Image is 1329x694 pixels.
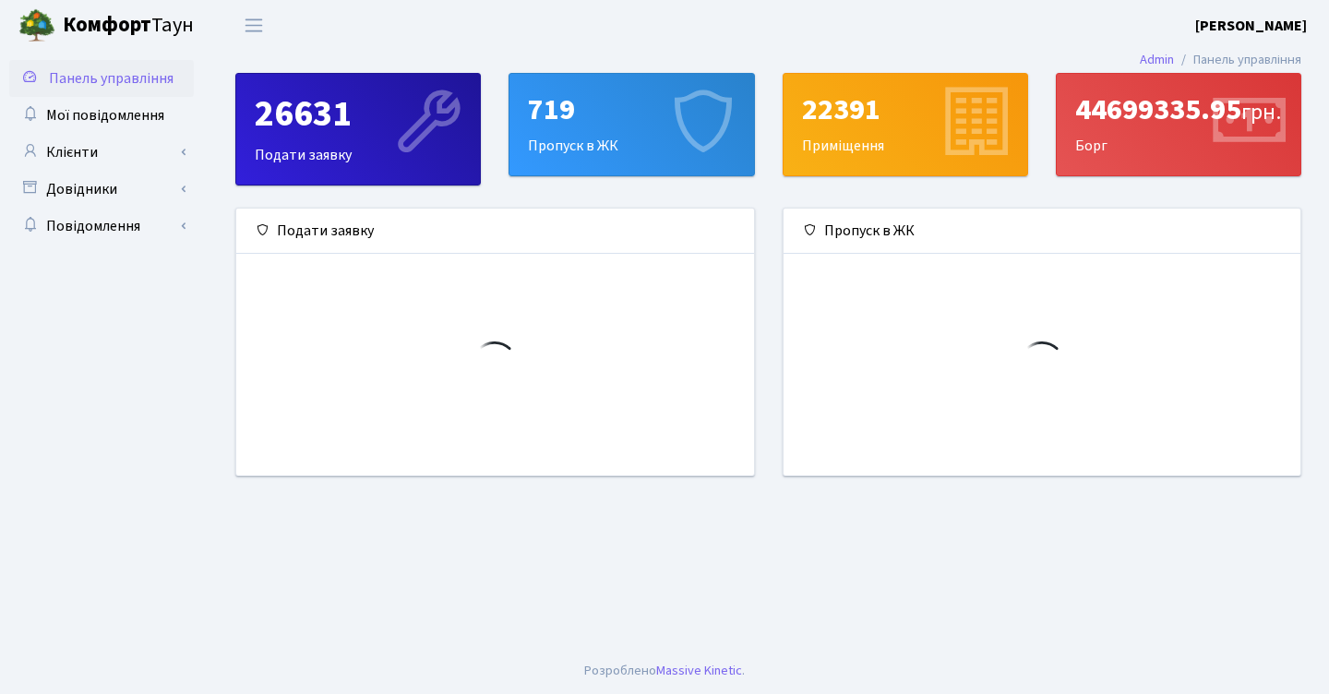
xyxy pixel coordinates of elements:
[1057,74,1300,175] div: Борг
[9,171,194,208] a: Довідники
[235,73,481,185] a: 26631Подати заявку
[63,10,151,40] b: Комфорт
[1174,50,1301,70] li: Панель управління
[236,209,754,254] div: Подати заявку
[236,74,480,185] div: Подати заявку
[9,60,194,97] a: Панель управління
[1195,16,1307,36] b: [PERSON_NAME]
[9,97,194,134] a: Мої повідомлення
[49,68,174,89] span: Панель управління
[18,7,55,44] img: logo.png
[802,92,1009,127] div: 22391
[528,92,735,127] div: 719
[46,105,164,126] span: Мої повідомлення
[784,209,1301,254] div: Пропуск в ЖК
[1140,50,1174,69] a: Admin
[509,74,753,175] div: Пропуск в ЖК
[63,10,194,42] span: Таун
[509,73,754,176] a: 719Пропуск в ЖК
[783,73,1028,176] a: 22391Приміщення
[1112,41,1329,79] nav: breadcrumb
[784,74,1027,175] div: Приміщення
[1075,92,1282,127] div: 44699335.95
[656,661,742,680] a: Massive Kinetic
[9,134,194,171] a: Клієнти
[584,661,745,681] div: Розроблено .
[231,10,277,41] button: Переключити навігацію
[9,208,194,245] a: Повідомлення
[1195,15,1307,37] a: [PERSON_NAME]
[255,92,461,137] div: 26631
